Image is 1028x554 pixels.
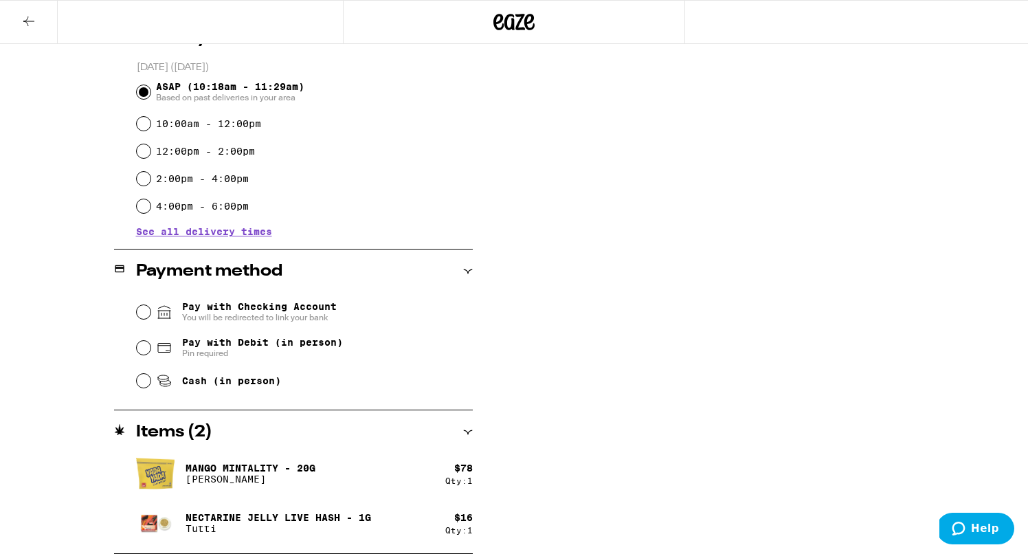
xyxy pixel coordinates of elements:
label: 12:00pm - 2:00pm [156,146,255,157]
span: Based on past deliveries in your area [156,92,304,103]
div: Qty: 1 [445,526,473,535]
label: 2:00pm - 4:00pm [156,173,249,184]
img: Tutti - Nectarine Jelly Live Hash - 1g [136,504,175,542]
span: Cash (in person) [182,375,281,386]
span: ASAP (10:18am - 11:29am) [156,81,304,103]
h2: Payment method [136,263,282,280]
span: Pay with Debit (in person) [182,337,343,348]
p: Tutti [186,523,371,534]
p: [DATE] ([DATE]) [137,61,473,74]
span: Pay with Checking Account [182,301,337,323]
button: See all delivery times [136,227,272,236]
iframe: Opens a widget where you can find more information [939,513,1014,547]
p: [PERSON_NAME] [186,474,315,485]
label: 10:00am - 12:00pm [156,118,261,129]
label: 4:00pm - 6:00pm [156,201,249,212]
div: Qty: 1 [445,476,473,485]
h2: Items ( 2 ) [136,424,212,441]
img: Yada Yada - Mango Mintality - 20g [136,454,175,493]
span: You will be redirected to link your bank [182,312,337,323]
p: Nectarine Jelly Live Hash - 1g [186,512,371,523]
div: $ 78 [454,463,473,474]
p: Mango Mintality - 20g [186,463,315,474]
div: $ 16 [454,512,473,523]
span: Pin required [182,348,343,359]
